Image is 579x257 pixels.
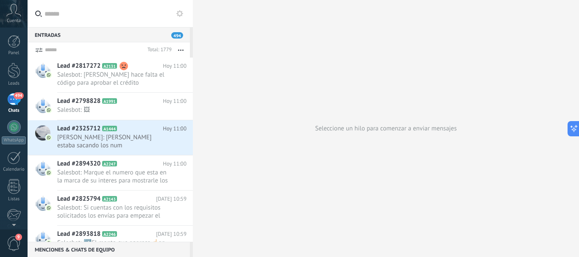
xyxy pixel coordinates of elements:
[57,195,100,203] span: Lead #2825794
[156,230,187,238] span: [DATE] 10:59
[57,106,170,114] span: Salesbot: 🖼
[102,196,117,202] span: A2143
[172,42,190,58] button: Más
[57,133,170,149] span: [PERSON_NAME]: [PERSON_NAME] estaba sacando los num
[28,242,190,257] div: Menciones & Chats de equipo
[46,107,52,113] img: com.amocrm.amocrmwa.svg
[102,63,117,69] span: A2131
[28,58,193,92] a: Lead #2817272 A2131 Hoy 11:00 Salesbot: [PERSON_NAME] hace falta el código para aprobar el crédito
[57,230,100,238] span: Lead #2893818
[171,32,183,39] span: 494
[102,161,117,166] span: A2247
[57,160,100,168] span: Lead #2894320
[2,50,26,56] div: Panel
[46,135,52,141] img: com.amocrm.amocrmwa.svg
[144,46,172,54] div: Total: 1779
[2,167,26,172] div: Calendario
[163,160,187,168] span: Hoy 11:00
[156,195,187,203] span: [DATE] 10:59
[28,191,193,225] a: Lead #2825794 A2143 [DATE] 10:59 Salesbot: Si cuentas con los requisitos solicitados los envías p...
[102,98,117,104] span: A1991
[46,170,52,176] img: com.amocrm.amocrmwa.svg
[163,62,187,70] span: Hoy 11:00
[2,108,26,113] div: Chats
[57,62,100,70] span: Lead #2817272
[7,18,21,24] span: Cuenta
[102,126,117,131] span: A1444
[163,124,187,133] span: Hoy 11:00
[46,72,52,78] img: com.amocrm.amocrmwa.svg
[28,155,193,190] a: Lead #2894320 A2247 Hoy 11:00 Salesbot: Marque el numero que esta en la marca de su interes para ...
[46,205,52,211] img: com.amocrm.amocrmwa.svg
[2,81,26,86] div: Leads
[15,234,22,240] span: 9
[163,97,187,105] span: Hoy 11:00
[57,239,170,255] span: Salesbot: ➡️El monto que aparece☝🏻en la imagen es el precio que pagará cada mes por el equipo en ...
[28,120,193,155] a: Lead #2325712 A1444 Hoy 11:00 [PERSON_NAME]: [PERSON_NAME] estaba sacando los num
[28,93,193,120] a: Lead #2798828 A1991 Hoy 11:00 Salesbot: 🖼
[46,240,52,246] img: com.amocrm.amocrmwa.svg
[28,27,190,42] div: Entradas
[14,92,23,99] span: 494
[57,124,100,133] span: Lead #2325712
[57,169,170,185] span: Salesbot: Marque el numero que esta en la marca de su interes para mostrarle los modelos diponibl...
[102,231,117,237] span: A2246
[2,196,26,202] div: Listas
[57,71,170,87] span: Salesbot: [PERSON_NAME] hace falta el código para aprobar el crédito
[57,97,100,105] span: Lead #2798828
[2,136,26,144] div: WhatsApp
[57,204,170,220] span: Salesbot: Si cuentas con los requisitos solicitados los envías para empezar el proceso de agendam...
